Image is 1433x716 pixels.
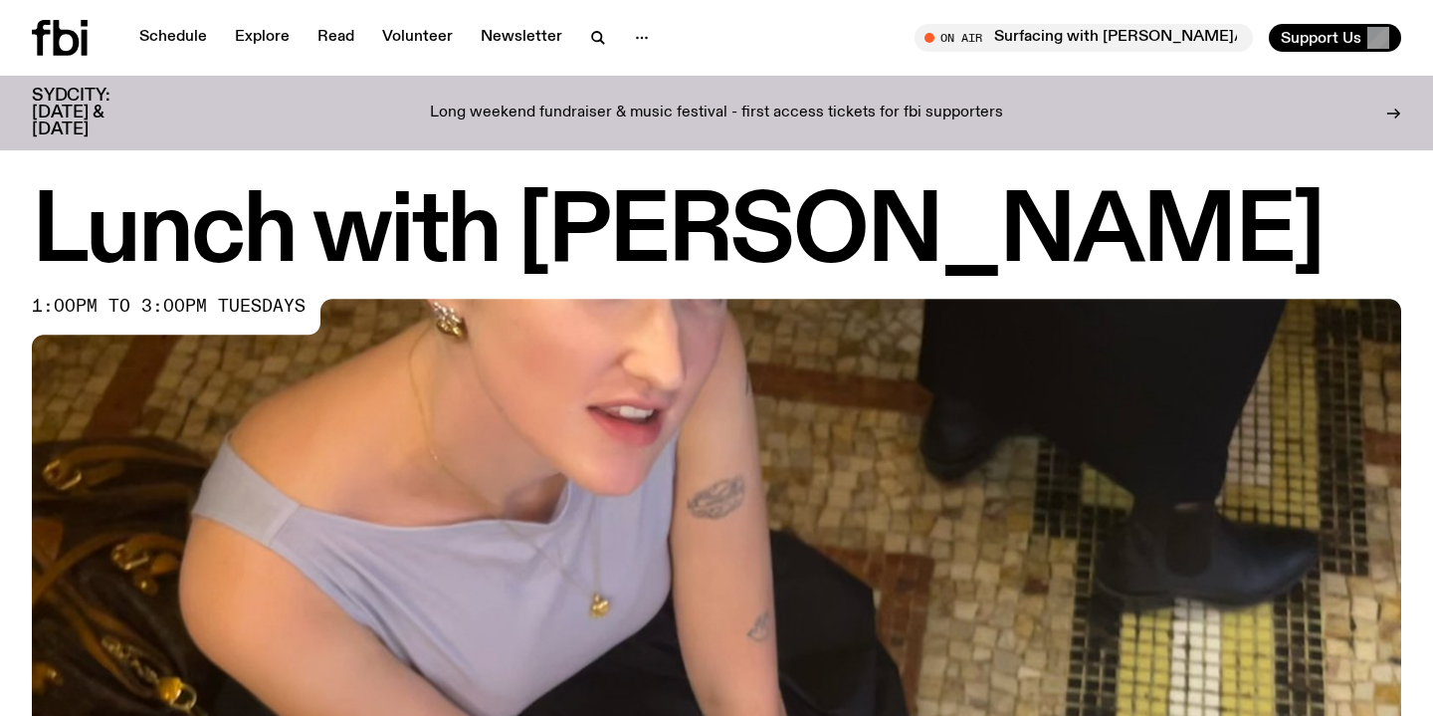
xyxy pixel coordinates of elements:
a: Explore [223,24,302,52]
a: Schedule [127,24,219,52]
span: 1:00pm to 3:00pm tuesdays [32,299,306,315]
h3: SYDCITY: [DATE] & [DATE] [32,88,159,138]
span: Support Us [1281,29,1361,47]
button: Support Us [1269,24,1401,52]
a: Read [306,24,366,52]
button: On AirSurfacing with [PERSON_NAME]/ilex [915,24,1253,52]
a: Volunteer [370,24,465,52]
a: Newsletter [469,24,574,52]
h1: Lunch with [PERSON_NAME] [32,189,1401,279]
p: Long weekend fundraiser & music festival - first access tickets for fbi supporters [430,105,1003,122]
